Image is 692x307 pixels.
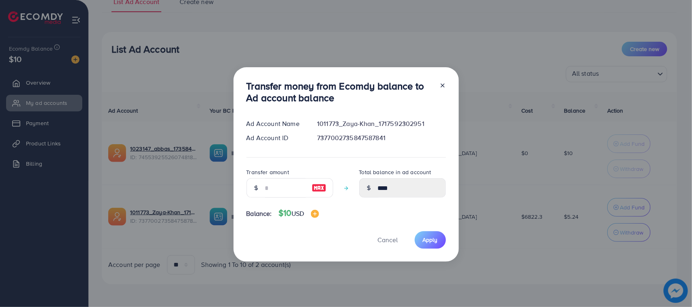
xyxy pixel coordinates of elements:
span: USD [291,209,304,218]
label: Transfer amount [246,168,289,176]
span: Apply [423,236,438,244]
div: Ad Account ID [240,133,311,143]
h3: Transfer money from Ecomdy balance to Ad account balance [246,80,433,104]
div: Ad Account Name [240,119,311,128]
span: Cancel [378,235,398,244]
label: Total balance in ad account [359,168,431,176]
img: image [311,210,319,218]
div: 7377002735847587841 [311,133,452,143]
button: Cancel [368,231,408,249]
span: Balance: [246,209,272,218]
h4: $10 [279,208,319,218]
button: Apply [415,231,446,249]
img: image [312,183,326,193]
div: 1011773_Zaya-Khan_1717592302951 [311,119,452,128]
